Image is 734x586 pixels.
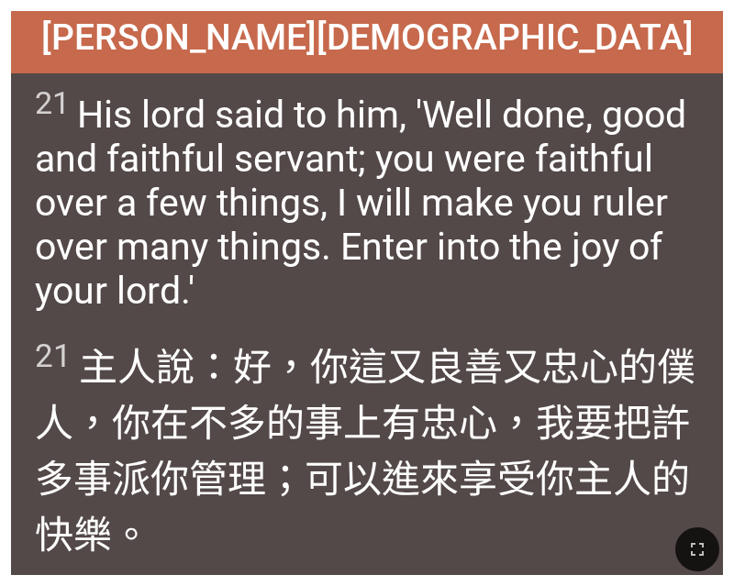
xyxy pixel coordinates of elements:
sup: 21 [35,337,72,375]
wg3641: 上有 [35,401,690,558]
wg4571: 管理 [35,457,690,558]
wg2095: ，你這又良善 [35,345,696,558]
wg1401: ，你在 [35,401,690,558]
sup: 21 [35,84,70,121]
span: [PERSON_NAME][DEMOGRAPHIC_DATA] [41,17,694,59]
wg5346: ：好 [35,345,696,558]
span: 主人 [35,336,700,559]
span: His lord said to him, 'Well done, good and faithful servant; you were faithful over a few things,... [35,84,700,313]
wg1909: ；可以進來 [35,457,690,558]
wg4183: 派 [35,457,690,558]
wg2962: 說 [35,345,696,558]
wg2525: 你 [35,457,690,558]
wg2258: 忠心 [35,401,690,558]
wg4103: ，我要把許多事 [35,401,690,558]
wg1909: 不多的事 [35,401,690,558]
